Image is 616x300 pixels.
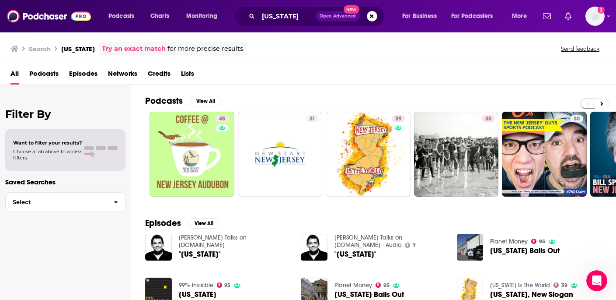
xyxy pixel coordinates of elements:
[29,45,51,53] h3: Search
[145,234,172,261] img: "New Jersey"
[102,44,166,54] a: Try an exact match
[179,282,213,289] a: 99% Invisible
[490,291,573,298] span: [US_STATE], New Slogan
[179,251,221,258] a: "New Jersey"
[145,218,219,229] a: EpisodesView All
[585,7,605,26] span: Logged in as TaftCommunications
[457,234,484,261] img: New Jersey Bails Out
[145,9,174,23] a: Charts
[539,9,554,24] a: Show notifications dropdown
[502,112,587,197] a: 30
[490,247,560,254] span: [US_STATE] Bails Out
[553,282,567,288] a: 39
[301,234,327,261] img: "New Jersey"
[326,112,411,197] a: 39
[334,291,404,298] a: New Jersey Bails Out
[190,96,221,106] button: View All
[334,251,376,258] a: "New Jersey"
[334,291,404,298] span: [US_STATE] Bails Out
[145,95,183,106] h2: Podcasts
[310,115,315,124] span: 31
[181,67,194,85] a: Lists
[334,234,402,249] a: Richard Ellis Talks on Lightsource.com - Audio
[558,45,602,53] button: Send feedback
[485,115,491,124] span: 35
[179,291,216,298] a: New Jersey
[150,112,234,197] a: 45
[316,11,360,21] button: Open AdvancedNew
[179,234,247,249] a: Richard Ellis Talks on Lightsource.com
[108,67,137,85] a: Networks
[482,115,495,122] a: 35
[7,8,91,25] img: Podchaser - Follow, Share and Rate Podcasts
[224,283,230,287] span: 95
[585,7,605,26] button: Show profile menu
[413,244,416,247] span: 7
[574,115,580,124] span: 30
[334,251,376,258] span: "[US_STATE]"
[383,283,390,287] span: 95
[344,5,359,14] span: New
[392,115,405,122] a: 39
[5,108,125,120] h2: Filter By
[243,6,393,26] div: Search podcasts, credits, & more...
[188,218,219,229] button: View All
[561,283,567,287] span: 39
[186,10,217,22] span: Monitoring
[395,115,401,124] span: 39
[216,115,229,122] a: 45
[108,10,134,22] span: Podcasts
[29,67,59,85] a: Podcasts
[376,282,390,288] a: 95
[150,10,169,22] span: Charts
[13,140,82,146] span: Want to filter your results?
[217,282,231,288] a: 95
[219,115,225,124] span: 45
[258,9,316,23] input: Search podcasts, credits, & more...
[570,115,583,122] a: 30
[179,291,216,298] span: [US_STATE]
[402,10,437,22] span: For Business
[145,218,181,229] h2: Episodes
[445,9,506,23] button: open menu
[5,178,125,186] p: Saved Searches
[69,67,97,85] a: Episodes
[539,240,545,244] span: 95
[512,10,527,22] span: More
[102,9,146,23] button: open menu
[167,44,243,54] span: for more precise results
[306,115,319,122] a: 31
[490,282,550,289] a: New Jersey Is The World
[586,270,607,291] iframe: Intercom live chat
[13,148,82,161] span: Choose a tab above to access filters.
[531,239,545,244] a: 95
[180,9,229,23] button: open menu
[490,291,573,298] a: New Jersey, New Slogan
[238,112,323,197] a: 31
[598,7,605,14] svg: Add a profile image
[320,14,356,18] span: Open Advanced
[6,199,107,205] span: Select
[61,45,95,53] h3: [US_STATE]
[451,10,493,22] span: For Podcasters
[414,112,499,197] a: 35
[561,9,575,24] a: Show notifications dropdown
[585,7,605,26] img: User Profile
[145,95,221,106] a: PodcastsView All
[490,238,528,245] a: Planet Money
[506,9,538,23] button: open menu
[179,251,221,258] span: "[US_STATE]"
[148,67,171,85] a: Credits
[10,67,19,85] a: All
[396,9,448,23] button: open menu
